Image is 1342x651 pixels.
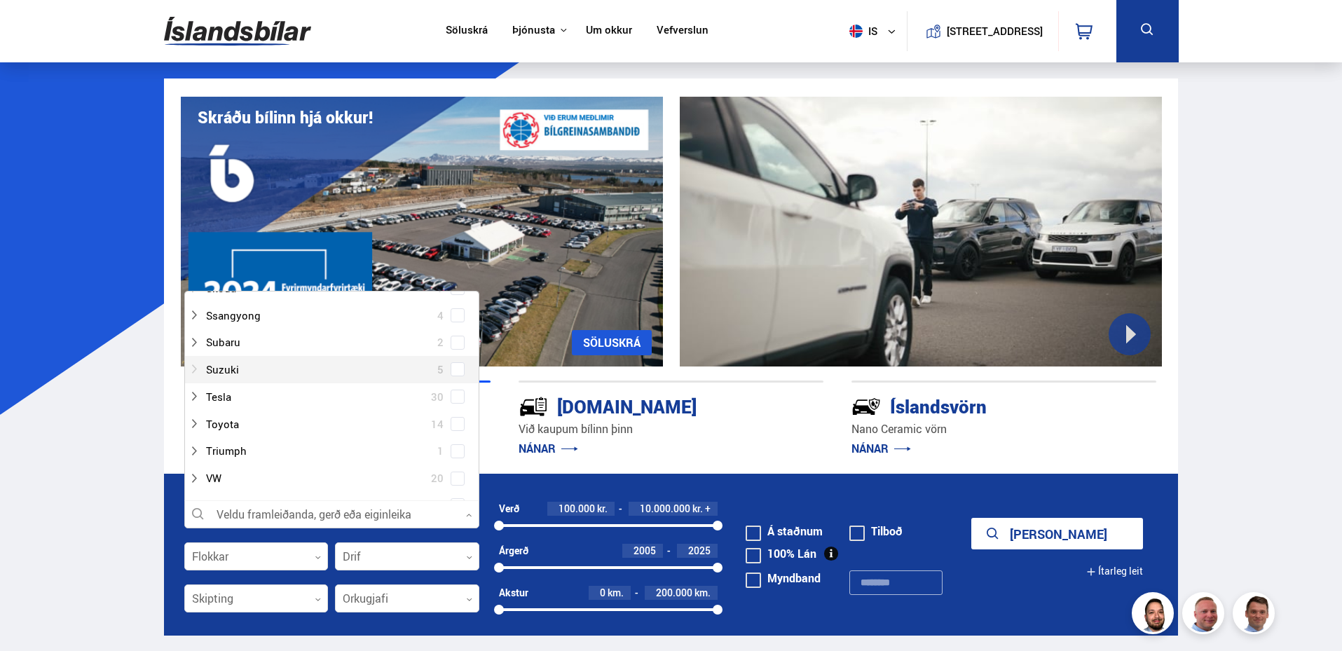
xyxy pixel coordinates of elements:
[437,306,444,326] span: 4
[849,526,903,537] label: Tilboð
[705,503,711,514] span: +
[634,544,656,557] span: 2005
[851,441,911,456] a: NÁNAR
[688,544,711,557] span: 2025
[640,502,690,515] span: 10.000.000
[694,587,711,598] span: km.
[437,441,444,461] span: 1
[572,330,652,355] a: SÖLUSKRÁ
[519,421,823,437] p: Við kaupum bílinn þinn
[844,25,879,38] span: is
[952,25,1038,37] button: [STREET_ADDRESS]
[519,392,548,421] img: tr5P-W3DuiFaO7aO.svg
[600,586,605,599] span: 0
[746,573,821,584] label: Myndband
[437,332,444,352] span: 2
[586,24,632,39] a: Um okkur
[692,503,703,514] span: kr.
[851,393,1107,418] div: Íslandsvörn
[431,495,444,516] span: 15
[608,587,624,598] span: km.
[519,393,774,418] div: [DOMAIN_NAME]
[519,441,578,456] a: NÁNAR
[499,587,528,598] div: Akstur
[971,518,1143,549] button: [PERSON_NAME]
[437,359,444,380] span: 5
[1086,556,1143,587] button: Ítarleg leit
[1184,594,1226,636] img: siFngHWaQ9KaOqBr.png
[849,25,863,38] img: svg+xml;base64,PHN2ZyB4bWxucz0iaHR0cDovL3d3dy53My5vcmcvMjAwMC9zdmciIHdpZHRoPSI1MTIiIGhlaWdodD0iNT...
[11,6,53,48] button: Open LiveChat chat widget
[512,24,555,37] button: Þjónusta
[431,468,444,488] span: 20
[431,414,444,434] span: 14
[499,503,519,514] div: Verð
[746,526,823,537] label: Á staðnum
[181,97,663,366] img: eKx6w-_Home_640_.png
[657,24,708,39] a: Vefverslun
[164,8,311,54] img: G0Ugv5HjCgRt.svg
[851,421,1156,437] p: Nano Ceramic vörn
[1134,594,1176,636] img: nhp88E3Fdnt1Opn2.png
[851,392,881,421] img: -Svtn6bYgwAsiwNX.svg
[559,502,595,515] span: 100.000
[431,387,444,407] span: 30
[446,24,488,39] a: Söluskrá
[198,108,373,127] h1: Skráðu bílinn hjá okkur!
[1235,594,1277,636] img: FbJEzSuNWCJXmdc-.webp
[656,586,692,599] span: 200.000
[915,11,1050,51] a: [STREET_ADDRESS]
[597,503,608,514] span: kr.
[499,545,528,556] div: Árgerð
[746,548,816,559] label: 100% Lán
[844,11,907,52] button: is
